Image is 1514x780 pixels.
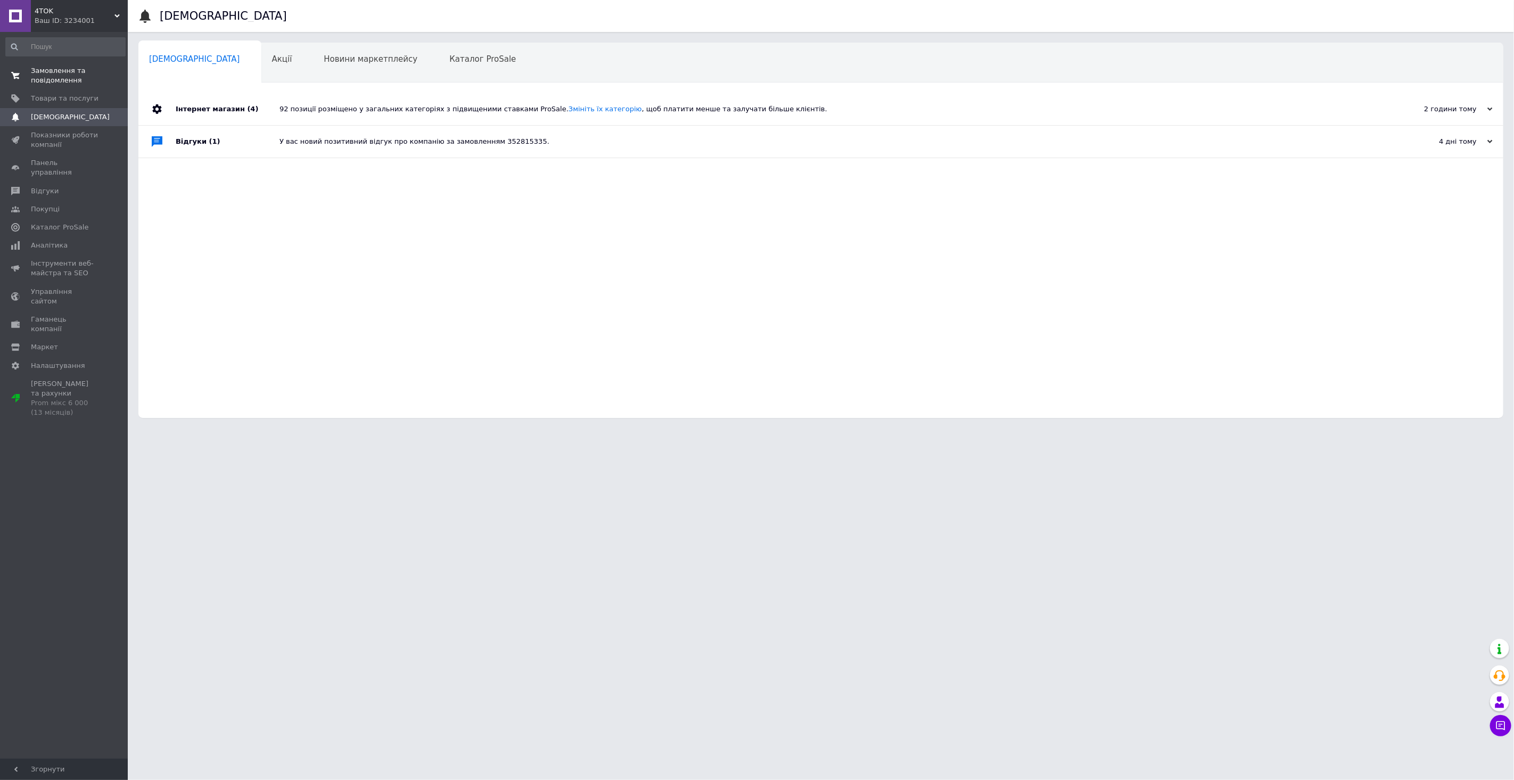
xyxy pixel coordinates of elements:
[31,158,98,177] span: Панель управління
[176,126,279,158] div: Відгуки
[31,259,98,278] span: Інструменти веб-майстра та SEO
[247,105,258,113] span: (4)
[209,137,220,145] span: (1)
[1386,137,1493,146] div: 4 дні тому
[31,361,85,371] span: Налаштування
[31,204,60,214] span: Покупці
[35,6,114,16] span: 4TOK
[324,54,417,64] span: Новини маркетплейсу
[31,186,59,196] span: Відгуки
[31,130,98,150] span: Показники роботи компанії
[569,105,642,113] a: Змініть їх категорію
[149,54,240,64] span: [DEMOGRAPHIC_DATA]
[31,315,98,334] span: Гаманець компанії
[160,10,287,22] h1: [DEMOGRAPHIC_DATA]
[279,104,1386,114] div: 92 позиції розміщено у загальних категоріях з підвищеними ставками ProSale. , щоб платити менше т...
[5,37,126,56] input: Пошук
[31,379,98,418] span: [PERSON_NAME] та рахунки
[272,54,292,64] span: Акції
[1386,104,1493,114] div: 2 години тому
[1490,715,1511,736] button: Чат з покупцем
[31,223,88,232] span: Каталог ProSale
[31,112,110,122] span: [DEMOGRAPHIC_DATA]
[31,241,68,250] span: Аналітика
[31,66,98,85] span: Замовлення та повідомлення
[279,137,1386,146] div: У вас новий позитивний відгук про компанію за замовленням 352815335.
[31,94,98,103] span: Товари та послуги
[35,16,128,26] div: Ваш ID: 3234001
[449,54,516,64] span: Каталог ProSale
[31,287,98,306] span: Управління сайтом
[31,398,98,417] div: Prom мікс 6 000 (13 місяців)
[176,93,279,125] div: Інтернет магазин
[31,342,58,352] span: Маркет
